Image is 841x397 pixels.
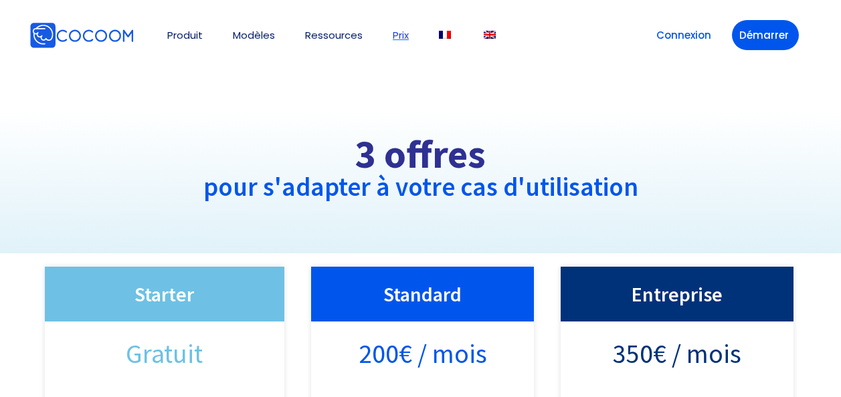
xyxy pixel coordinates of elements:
span: Gratuit [126,343,203,364]
a: Démarrer [732,20,799,50]
img: Cocoom [29,22,134,49]
span: 350€ / mois [613,343,741,364]
h3: Starter [58,280,272,308]
h3: Entreprise [574,280,780,308]
span: 200€ / mois [359,343,487,364]
a: Ressources [305,30,363,40]
a: Modèles [233,30,275,40]
a: Produit [167,30,203,40]
a: Prix [393,30,409,40]
img: Anglais [484,31,496,39]
h3: Standard [324,280,521,308]
img: Français [439,31,451,39]
a: Connexion [649,20,719,50]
